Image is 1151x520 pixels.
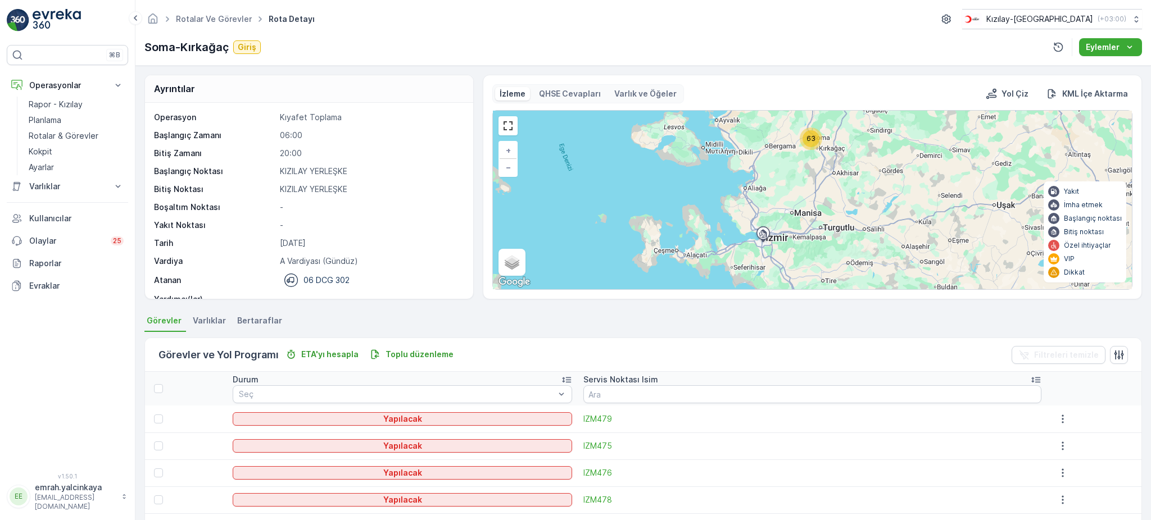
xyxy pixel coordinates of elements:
p: Yapılacak [383,467,422,478]
a: Rapor - Kızılay [24,97,128,112]
p: - [280,294,462,305]
p: KIZILAY YERLEŞKE [280,166,462,177]
p: Yapılacak [383,413,422,425]
p: Boşaltım Noktası [154,202,275,213]
a: Rotalar & Görevler [24,128,128,144]
a: IZM479 [583,413,1041,425]
p: Başlangıç Zamanı [154,130,275,141]
div: Toggle Row Selected [154,414,163,423]
p: QHSE Cevapları [539,88,601,99]
img: Google [496,275,533,289]
img: k%C4%B1z%C4%B1lay_jywRncg.png [962,13,982,25]
button: Varlıklar [7,175,128,198]
p: Operasyon [154,112,275,123]
p: Tarih [154,238,275,249]
p: Özel ihtiyaçlar [1064,241,1111,250]
span: IZM476 [583,467,1041,478]
button: ETA'yı hesapla [281,348,363,361]
p: [EMAIL_ADDRESS][DOMAIN_NAME] [35,493,116,511]
p: Evraklar [29,280,124,291]
p: - [280,220,462,231]
button: EEemrah.yalcinkaya[EMAIL_ADDRESS][DOMAIN_NAME] [7,482,128,511]
p: emrah.yalcinkaya [35,482,116,493]
p: Bitiş Zamanı [154,148,275,159]
p: Seç [239,389,554,400]
a: IZM475 [583,440,1041,451]
a: Evraklar [7,275,128,297]
div: Toggle Row Selected [154,468,163,477]
a: Uzaklaştır [500,159,516,176]
a: Yakınlaştır [500,142,516,159]
p: ETA'yı hesapla [301,349,359,360]
input: Ara [583,385,1041,403]
p: Vardiya [154,256,275,267]
p: ( +03:00 ) [1098,15,1126,24]
p: Bitiş Noktası [154,184,275,195]
button: Yapılacak [233,466,572,480]
p: Atanan [154,275,181,286]
button: Operasyonlar [7,74,128,97]
p: Yakıt Noktası [154,220,275,231]
div: Toggle Row Selected [154,495,163,504]
p: Rotalar & Görevler [29,130,98,142]
button: Yapılacak [233,493,572,507]
p: Başlangıç noktası [1064,214,1122,223]
span: − [506,162,511,172]
button: KML İçe Aktarma [1042,87,1132,101]
p: 06 DCG 302 [303,275,350,286]
p: Filtreleri temizle [1034,349,1099,361]
p: Planlama [29,115,61,126]
p: Yapılacak [383,494,422,505]
p: Yol Çiz [1002,88,1028,99]
p: Raporlar [29,258,124,269]
span: Rota Detayı [266,13,317,25]
button: Yol Çiz [981,87,1033,101]
p: KML İçe Aktarma [1062,88,1128,99]
p: 06:00 [280,130,462,141]
p: VIP [1064,254,1075,263]
img: logo [7,9,29,31]
div: 63 [800,127,822,150]
a: View Fullscreen [500,117,516,134]
p: Bitiş noktası [1064,227,1104,236]
p: Kullanıcılar [29,213,124,224]
a: Olaylar25 [7,230,128,252]
a: Raporlar [7,252,128,275]
a: Bu bölgeyi Google Haritalar'da açın (yeni pencerede açılır) [496,275,533,289]
div: Toggle Row Selected [154,441,163,450]
p: Ayarlar [29,162,54,173]
button: Giriş [233,40,261,54]
p: Dikkat [1064,268,1085,277]
a: Planlama [24,112,128,128]
p: Servis Noktası Isim [583,374,658,385]
a: Ayarlar [24,159,128,175]
p: Rapor - Kızılay [29,99,83,110]
p: Yapılacak [383,440,422,451]
a: Kullanıcılar [7,207,128,230]
button: Yapılacak [233,439,572,453]
a: Layers [500,250,524,275]
p: Yardımcı(lar) [154,294,275,305]
p: Durum [233,374,259,385]
span: Bertaraflar [237,315,282,326]
p: Yakıt [1064,187,1079,196]
p: 25 [113,236,121,245]
p: İzleme [500,88,525,99]
p: Ayrıntılar [154,82,195,95]
p: 20:00 [280,148,462,159]
p: Soma-Kırkağaç [144,39,229,56]
p: Olaylar [29,235,104,247]
p: Toplu düzenleme [386,349,454,360]
p: - [280,202,462,213]
button: Kızılay-[GEOGRAPHIC_DATA](+03:00) [962,9,1142,29]
p: Operasyonlar [29,80,106,91]
button: Toplu düzenleme [365,348,458,361]
p: İmha etmek [1064,200,1103,209]
p: KIZILAY YERLEŞKE [280,184,462,195]
p: A Vardiyası (Gündüz) [280,256,462,267]
button: Eylemler [1079,38,1142,56]
p: ⌘B [109,51,120,60]
p: Görevler ve Yol Programı [158,347,279,363]
p: Varlıklar [29,181,106,192]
